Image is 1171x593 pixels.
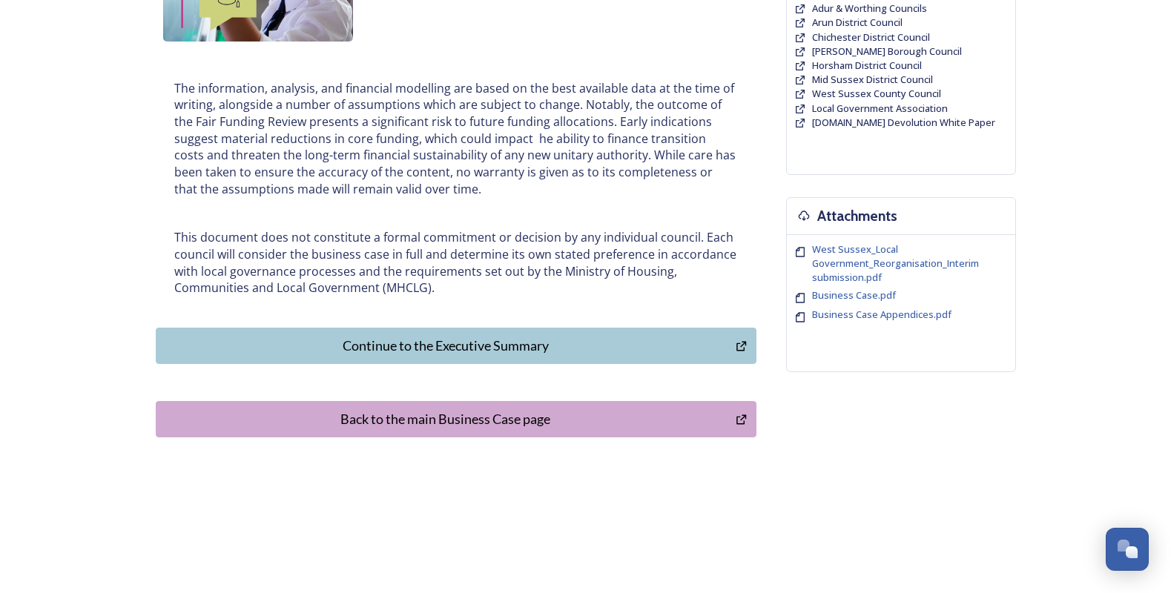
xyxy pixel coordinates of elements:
span: Arun District Council [812,16,903,29]
span: Local Government Association [812,102,948,115]
a: Local Government Association [812,102,948,116]
span: West Sussex County Council [812,87,941,100]
button: Back to the main Business Case page [156,401,756,437]
span: Business Case.pdf [812,288,896,302]
a: [PERSON_NAME] Borough Council [812,44,962,59]
button: Continue to the Executive Summary [156,328,756,364]
span: [DOMAIN_NAME] Devolution White Paper [812,116,995,129]
a: Horsham District Council [812,59,922,73]
div: Back to the main Business Case page [164,409,728,429]
h3: Attachments [817,205,897,227]
p: This document does not constitute a formal commitment or decision by any individual council. Each... [174,229,738,296]
a: West Sussex County Council [812,87,941,101]
span: Horsham District Council [812,59,922,72]
span: Mid Sussex District Council [812,73,933,86]
a: Arun District Council [812,16,903,30]
span: Adur & Worthing Councils [812,1,927,15]
a: Mid Sussex District Council [812,73,933,87]
a: Adur & Worthing Councils [812,1,927,16]
span: [PERSON_NAME] Borough Council [812,44,962,58]
span: Business Case Appendices.pdf [812,308,951,321]
a: Chichester District Council [812,30,930,44]
div: Continue to the Executive Summary [164,336,728,356]
span: West Sussex_Local Government_Reorganisation_Interim submission.pdf [812,242,979,284]
p: The information, analysis, and financial modelling are based on the best available data at the ti... [174,80,738,198]
a: [DOMAIN_NAME] Devolution White Paper [812,116,995,130]
button: Open Chat [1106,528,1149,571]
